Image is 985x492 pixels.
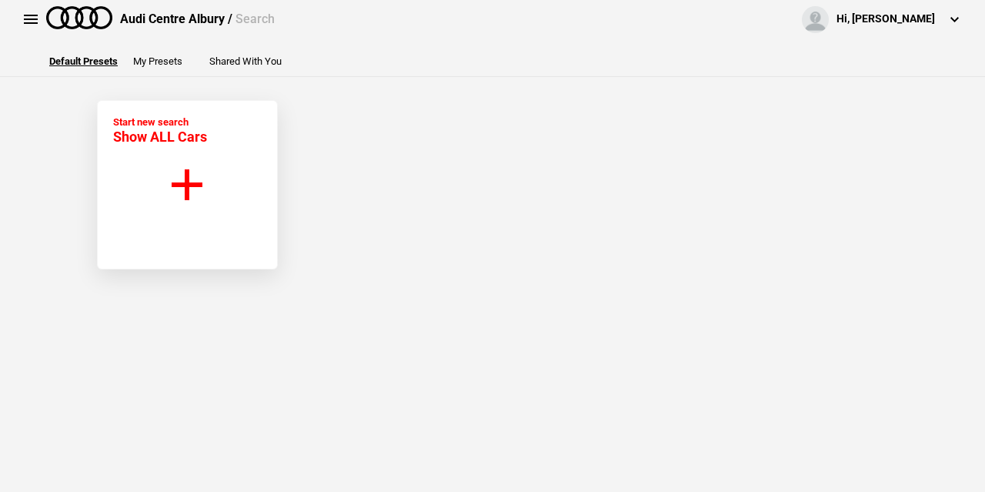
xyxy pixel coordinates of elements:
div: Audi Centre Albury / [120,11,275,28]
button: My Presets [133,56,182,66]
span: Search [235,12,275,26]
button: Default Presets [49,56,118,66]
button: Start new search Show ALL Cars [97,100,278,269]
div: Hi, [PERSON_NAME] [836,12,935,27]
div: Start new search [113,116,207,145]
button: Shared With You [209,56,282,66]
span: Show ALL Cars [113,129,207,145]
img: audi.png [46,6,112,29]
